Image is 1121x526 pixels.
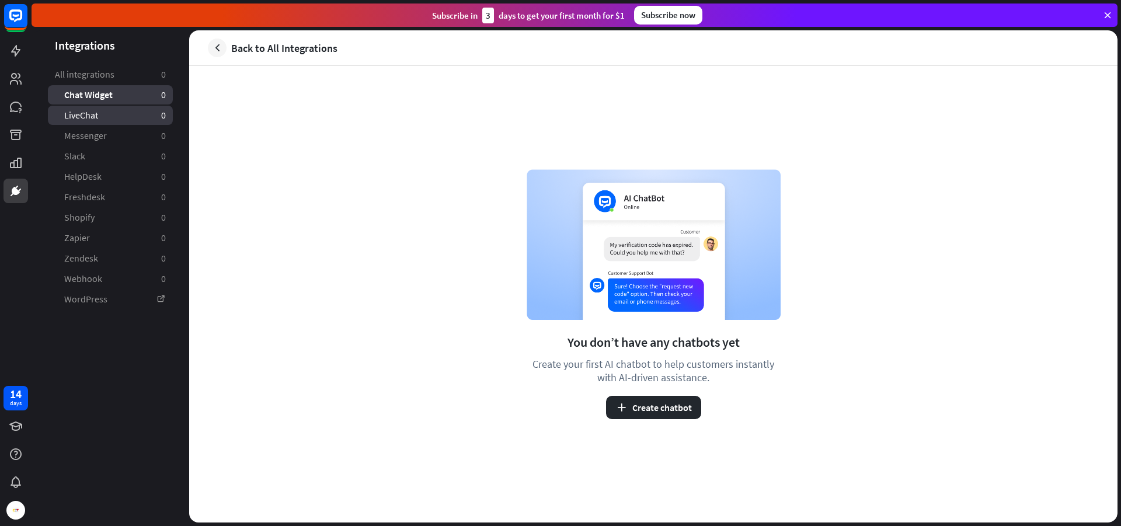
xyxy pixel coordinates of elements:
span: Chat Widget [64,89,113,101]
span: All integrations [55,68,114,81]
aside: 0 [161,191,166,203]
aside: 0 [161,273,166,285]
a: Messenger 0 [48,126,173,145]
span: Slack [64,150,85,162]
span: Webhook [64,273,102,285]
aside: 0 [161,170,166,183]
a: HelpDesk 0 [48,167,173,186]
a: Zendesk 0 [48,249,173,268]
button: Open LiveChat chat widget [9,5,44,40]
div: 3 [482,8,494,23]
div: Subscribe now [634,6,702,25]
span: HelpDesk [64,170,102,183]
aside: 0 [161,109,166,121]
button: Create chatbot [606,396,701,419]
span: LiveChat [64,109,98,121]
div: Create your first AI chatbot to help customers instantly with AI-driven assistance. [527,357,781,384]
span: Zapier [64,232,90,244]
aside: 0 [161,150,166,162]
aside: 0 [161,252,166,264]
a: Back to All Integrations [208,39,337,57]
a: LiveChat 0 [48,106,173,125]
a: Webhook 0 [48,269,173,288]
img: chatbot example image [527,169,781,320]
aside: 0 [161,89,166,101]
a: WordPress [48,290,173,309]
div: You don’t have any chatbots yet [568,334,740,350]
div: days [10,399,22,407]
aside: 0 [161,232,166,244]
a: Zapier 0 [48,228,173,248]
a: Shopify 0 [48,208,173,227]
span: Messenger [64,130,107,142]
a: All integrations 0 [48,65,173,84]
aside: 0 [161,211,166,224]
span: Zendesk [64,252,98,264]
span: Back to All Integrations [231,41,337,55]
a: Freshdesk 0 [48,187,173,207]
header: Integrations [32,37,189,53]
aside: 0 [161,68,166,81]
div: Subscribe in days to get your first month for $1 [432,8,625,23]
a: Slack 0 [48,147,173,166]
span: Shopify [64,211,95,224]
a: 14 days [4,386,28,410]
span: Freshdesk [64,191,105,203]
div: 14 [10,389,22,399]
aside: 0 [161,130,166,142]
